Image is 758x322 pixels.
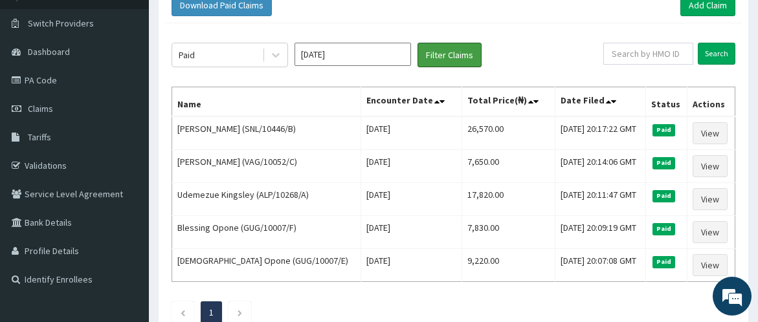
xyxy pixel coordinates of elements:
[75,85,179,216] span: We're online!
[652,124,676,136] span: Paid
[555,87,645,117] th: Date Filed
[418,43,482,67] button: Filter Claims
[555,116,645,150] td: [DATE] 20:17:22 GMT
[462,216,555,249] td: 7,830.00
[462,87,555,117] th: Total Price(₦)
[462,183,555,216] td: 17,820.00
[462,249,555,282] td: 9,220.00
[555,150,645,183] td: [DATE] 20:14:06 GMT
[172,116,361,150] td: [PERSON_NAME] (SNL/10446/B)
[28,46,70,58] span: Dashboard
[172,87,361,117] th: Name
[361,116,462,150] td: [DATE]
[209,306,214,318] a: Page 1 is your current page
[237,306,243,318] a: Next page
[687,87,735,117] th: Actions
[555,249,645,282] td: [DATE] 20:07:08 GMT
[28,17,94,29] span: Switch Providers
[295,43,411,66] input: Select Month and Year
[28,131,51,143] span: Tariffs
[693,221,728,243] a: View
[555,183,645,216] td: [DATE] 20:11:47 GMT
[172,183,361,216] td: Udemezue Kingsley (ALP/10268/A)
[361,87,462,117] th: Encounter Date
[698,43,735,65] input: Search
[361,249,462,282] td: [DATE]
[361,216,462,249] td: [DATE]
[172,150,361,183] td: [PERSON_NAME] (VAG/10052/C)
[6,198,247,243] textarea: Type your message and hit 'Enter'
[652,256,676,268] span: Paid
[24,65,52,97] img: d_794563401_company_1708531726252_794563401
[361,150,462,183] td: [DATE]
[179,48,195,61] div: Paid
[361,183,462,216] td: [DATE]
[693,188,728,210] a: View
[693,155,728,177] a: View
[172,249,361,282] td: [DEMOGRAPHIC_DATA] Opone (GUG/10007/E)
[180,306,186,318] a: Previous page
[652,190,676,202] span: Paid
[645,87,687,117] th: Status
[462,150,555,183] td: 7,650.00
[652,223,676,235] span: Paid
[28,103,53,114] span: Claims
[693,122,728,144] a: View
[603,43,693,65] input: Search by HMO ID
[555,216,645,249] td: [DATE] 20:09:19 GMT
[462,116,555,150] td: 26,570.00
[67,72,217,89] div: Chat with us now
[693,254,728,276] a: View
[172,216,361,249] td: Blessing Opone (GUG/10007/F)
[652,157,676,169] span: Paid
[212,6,243,38] div: Minimize live chat window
